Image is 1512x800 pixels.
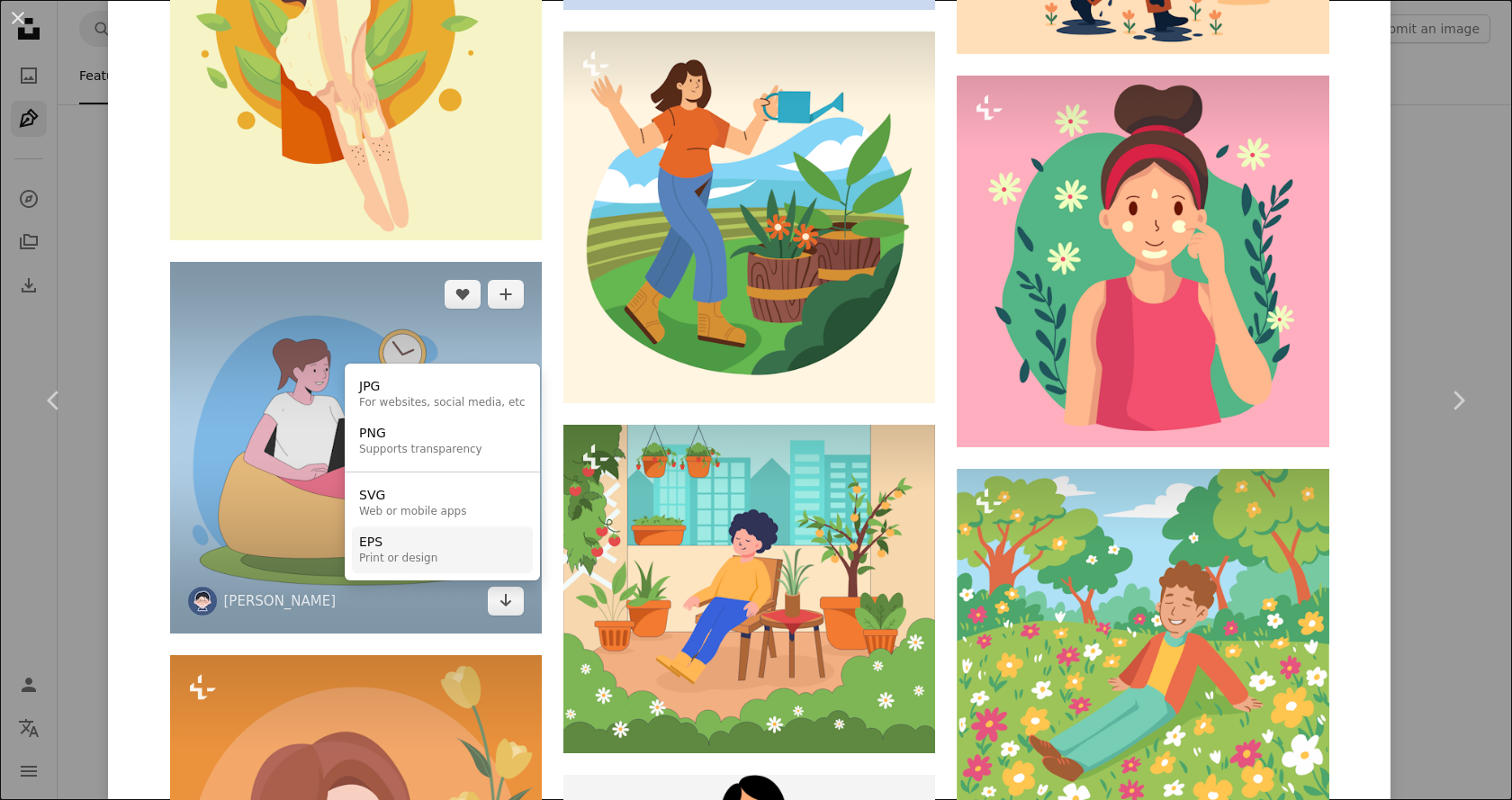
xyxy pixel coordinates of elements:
div: Web or mobile apps [359,505,466,519]
div: JPG [359,378,526,396]
div: PNG [359,425,482,443]
div: For websites, social media, etc [359,396,526,410]
div: Print or design [359,552,437,566]
div: EPS [359,534,437,552]
button: Choose download format [488,587,524,616]
div: Supports transparency [359,443,482,457]
div: SVG [359,487,466,505]
div: Choose download format [345,364,540,580]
